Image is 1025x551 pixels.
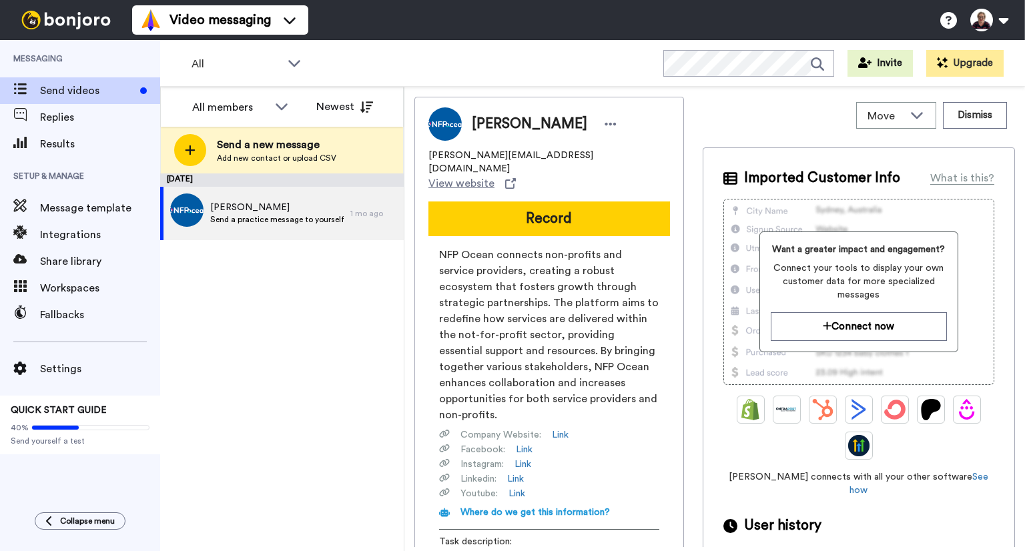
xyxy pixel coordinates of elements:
a: Link [552,428,569,442]
button: Upgrade [926,50,1004,77]
span: Send a new message [217,137,336,153]
button: Record [428,201,670,236]
span: Company Website : [460,428,541,442]
span: Results [40,136,160,152]
span: Where do we get this information? [460,508,610,517]
span: [PERSON_NAME] [472,114,587,134]
div: 1 mo ago [350,208,397,219]
span: NFP Ocean connects non-profits and service providers, creating a robust ecosystem that fosters gr... [439,247,659,423]
span: Send videos [40,83,135,99]
span: Fallbacks [40,307,160,323]
img: Hubspot [812,399,833,420]
a: Link [508,487,525,500]
span: Imported Customer Info [744,168,900,188]
button: Invite [847,50,913,77]
span: [PERSON_NAME][EMAIL_ADDRESS][DOMAIN_NAME] [428,149,670,175]
span: Facebook : [460,443,505,456]
span: Integrations [40,227,160,243]
span: Want a greater impact and engagement? [771,243,947,256]
span: Instagram : [460,458,504,471]
span: 40% [11,422,29,433]
img: vm-color.svg [140,9,161,31]
img: bj-logo-header-white.svg [16,11,116,29]
button: Newest [306,93,383,120]
img: Image of Kerrie [428,107,462,141]
span: Replies [40,109,160,125]
img: Patreon [920,399,942,420]
img: ActiveCampaign [848,399,870,420]
img: GoHighLevel [848,435,870,456]
span: Message template [40,200,160,216]
a: Link [516,443,533,456]
img: Drip [956,399,978,420]
span: Workspaces [40,280,160,296]
div: What is this? [930,170,994,186]
span: Video messaging [169,11,271,29]
span: [PERSON_NAME] connects with all your other software [723,470,994,497]
span: [PERSON_NAME] [210,201,344,214]
a: View website [428,175,516,191]
span: Send a practice message to yourself [210,214,344,225]
span: User history [744,516,821,536]
span: Task description : [439,535,533,548]
a: Link [515,458,531,471]
button: Collapse menu [35,512,125,530]
span: Collapse menu [60,516,115,526]
img: a34609f9-7670-4f77-a13a-06046dcbf7b4.png [170,193,204,227]
span: All [192,56,281,72]
span: Send yourself a test [11,436,149,446]
span: QUICK START GUIDE [11,406,107,415]
span: Move [868,108,904,124]
div: All members [192,99,268,115]
img: ConvertKit [884,399,906,420]
img: Shopify [740,399,761,420]
button: Dismiss [943,102,1007,129]
a: Link [507,472,524,486]
img: Ontraport [776,399,797,420]
span: View website [428,175,494,191]
span: Add new contact or upload CSV [217,153,336,163]
span: Settings [40,361,160,377]
div: [DATE] [160,173,404,187]
span: Youtube : [460,487,498,500]
span: Share library [40,253,160,269]
span: Linkedin : [460,472,496,486]
button: Connect now [771,312,947,341]
span: Connect your tools to display your own customer data for more specialized messages [771,261,947,302]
